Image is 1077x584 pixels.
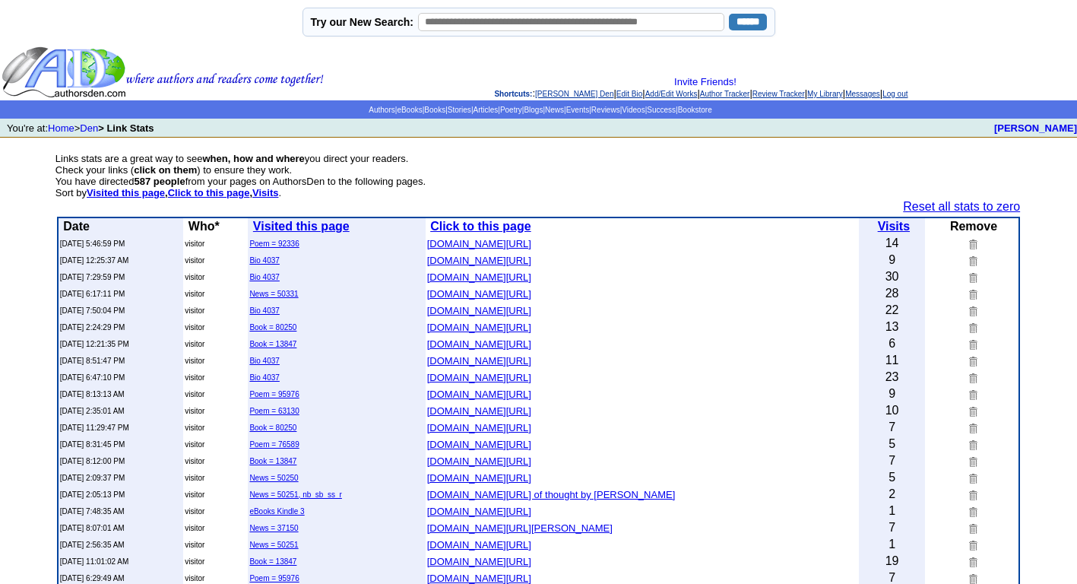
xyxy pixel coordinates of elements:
[427,372,531,383] font: [DOMAIN_NAME][URL]
[427,270,531,283] a: [DOMAIN_NAME][URL]
[60,557,128,566] font: [DATE] 11:01:02 AM
[185,457,204,465] font: visitor
[859,352,926,369] td: 11
[427,322,531,333] font: [DOMAIN_NAME][URL]
[427,288,531,300] font: [DOMAIN_NAME][URL]
[859,553,926,570] td: 19
[966,539,977,551] img: Remove this link
[427,522,613,534] font: [DOMAIN_NAME][URL][PERSON_NAME]
[545,106,564,114] a: News
[185,240,204,248] font: visitor
[60,357,125,365] font: [DATE] 8:51:47 PM
[424,106,445,114] a: Books
[859,335,926,352] td: 6
[249,541,298,549] a: News = 50251
[859,503,926,519] td: 1
[966,455,977,467] img: Remove this link
[427,471,531,484] a: [DOMAIN_NAME][URL]
[752,90,805,98] a: Review Tracker
[185,524,204,532] font: visitor
[427,305,531,316] font: [DOMAIN_NAME][URL]
[622,106,645,114] a: Videos
[427,287,531,300] a: [DOMAIN_NAME][URL]
[994,122,1077,134] a: [PERSON_NAME]
[60,474,125,482] font: [DATE] 2:09:37 PM
[185,323,204,332] font: visitor
[966,439,977,450] img: Remove this link
[185,541,204,549] font: visitor
[185,407,204,415] font: visitor
[966,489,977,500] img: Remove this link
[185,557,204,566] font: visitor
[950,220,997,233] b: Remove
[845,90,880,98] a: Messages
[427,238,531,249] font: [DOMAIN_NAME][URL]
[878,220,910,233] a: Visits
[859,436,926,452] td: 5
[87,187,168,198] b: ,
[966,556,977,567] img: Remove this link
[678,106,712,114] a: Bookstore
[60,407,125,415] font: [DATE] 2:35:01 AM
[427,437,531,450] a: [DOMAIN_NAME][URL]
[249,424,296,432] a: Book = 80250
[966,255,977,266] img: Remove this link
[185,340,204,348] font: visitor
[60,373,125,382] font: [DATE] 6:47:10 PM
[494,90,532,98] span: Shortcuts:
[185,357,204,365] font: visitor
[252,187,278,198] a: Visits
[966,422,977,433] img: Remove this link
[473,106,498,114] a: Articles
[253,220,350,233] b: Visited this page
[966,522,977,534] img: Remove this link
[427,454,531,467] a: [DOMAIN_NAME][URL]
[966,238,977,249] img: Remove this link
[168,187,250,198] a: Click to this page
[966,338,977,350] img: Remove this link
[427,472,531,484] font: [DOMAIN_NAME][URL]
[249,390,299,398] a: Poem = 95976
[2,46,324,99] img: header_logo2.gif
[60,256,128,265] font: [DATE] 12:25:37 AM
[616,90,642,98] a: Edit Bio
[98,122,154,134] b: > Link Stats
[427,521,613,534] a: [DOMAIN_NAME][URL][PERSON_NAME]
[566,106,590,114] a: Events
[427,354,531,367] a: [DOMAIN_NAME][URL]
[859,285,926,302] td: 28
[700,90,750,98] a: Author Tracker
[427,355,531,367] font: [DOMAIN_NAME][URL]
[185,440,204,449] font: visitor
[859,486,926,503] td: 2
[249,574,299,582] a: Poem = 95976
[185,306,204,315] font: visitor
[427,506,531,517] font: [DOMAIN_NAME][URL]
[448,106,471,114] a: Stories
[249,373,279,382] a: Bio 4037
[427,338,531,350] font: [DOMAIN_NAME][URL]
[60,306,125,315] font: [DATE] 7:50:04 PM
[966,288,977,300] img: Remove this link
[859,419,926,436] td: 7
[427,573,531,584] font: [DOMAIN_NAME][URL]
[185,290,204,298] font: visitor
[427,504,531,517] a: [DOMAIN_NAME][URL]
[249,290,298,298] a: News = 50331
[966,355,977,367] img: Remove this link
[249,407,299,415] a: Poem = 63130
[903,200,1020,213] a: Reset all stats to zero
[535,90,613,98] a: [PERSON_NAME] Den
[249,524,298,532] a: News = 37150
[87,187,165,198] a: Visited this page
[524,106,543,114] a: Blogs
[427,253,531,266] a: [DOMAIN_NAME][URL]
[427,404,531,417] a: [DOMAIN_NAME][URL]
[185,507,204,516] font: visitor
[63,220,90,233] b: Date
[591,106,620,114] a: Reviews
[327,76,1075,99] div: : | | | | | | |
[500,106,522,114] a: Poetry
